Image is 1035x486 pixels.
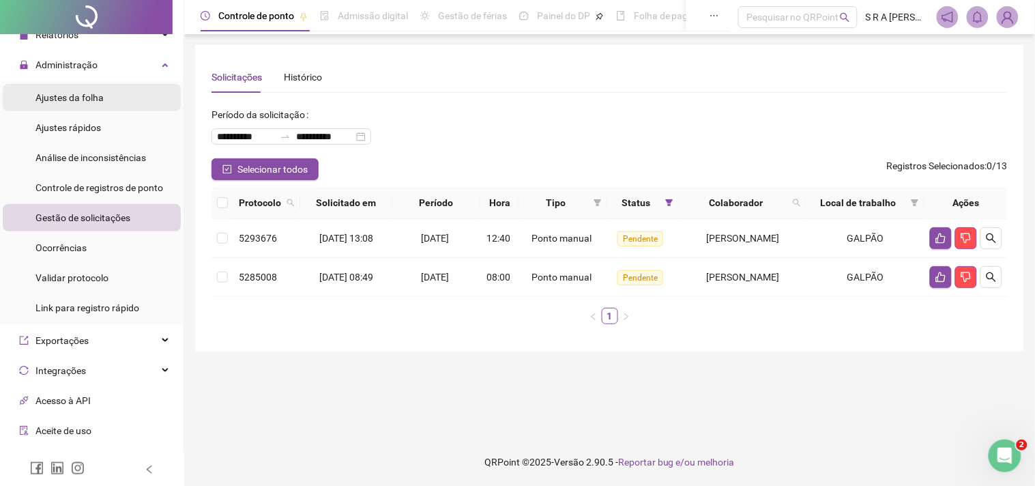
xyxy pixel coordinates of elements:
[908,192,922,213] span: filter
[35,335,89,346] span: Exportações
[887,158,1008,180] span: : 0 / 13
[438,10,507,21] span: Gestão de férias
[602,309,617,324] a: 1
[596,12,604,20] span: pushpin
[30,461,44,475] span: facebook
[617,270,663,285] span: Pendente
[486,272,510,283] span: 08:00
[218,10,294,21] span: Controle de ponto
[519,11,529,20] span: dashboard
[840,12,850,23] span: search
[19,60,29,70] span: lock
[239,195,281,210] span: Protocolo
[790,192,804,213] span: search
[585,308,602,324] button: left
[812,195,905,210] span: Local de trabalho
[19,366,29,375] span: sync
[961,272,972,283] span: dislike
[997,7,1018,27] img: 52793
[618,308,635,324] li: Próxima página
[35,92,104,103] span: Ajustes da folha
[184,438,1035,486] footer: QRPoint © 2025 - 2.90.5 -
[19,336,29,345] span: export
[930,195,1002,210] div: Ações
[793,199,801,207] span: search
[284,192,297,213] span: search
[942,11,954,23] span: notification
[594,199,602,207] span: filter
[806,258,924,297] td: GALPÃO
[480,187,519,219] th: Hora
[201,11,210,20] span: clock-circle
[622,313,630,321] span: right
[300,187,392,219] th: Solicitado em
[806,219,924,258] td: GALPÃO
[319,272,373,283] span: [DATE] 08:49
[145,465,154,474] span: left
[35,122,101,133] span: Ajustes rápidos
[35,365,86,376] span: Integrações
[935,272,946,283] span: like
[989,440,1021,472] iframe: Intercom live chat
[280,131,291,142] span: swap-right
[589,313,598,321] span: left
[706,272,779,283] span: [PERSON_NAME]
[35,425,91,436] span: Aceite de uso
[35,182,163,193] span: Controle de registros de ponto
[887,160,985,171] span: Registros Selecionados
[212,70,262,85] div: Solicitações
[662,192,676,213] span: filter
[284,70,322,85] div: Histórico
[532,233,592,244] span: Ponto manual
[212,158,319,180] button: Selecionar todos
[237,162,308,177] span: Selecionar todos
[287,199,295,207] span: search
[422,272,450,283] span: [DATE]
[35,302,139,313] span: Link para registro rápido
[486,233,510,244] span: 12:40
[300,12,308,20] span: pushpin
[616,11,626,20] span: book
[222,165,232,174] span: check-square
[591,192,604,213] span: filter
[665,199,673,207] span: filter
[319,233,373,244] span: [DATE] 13:08
[239,272,277,283] span: 5285008
[537,10,590,21] span: Painel do DP
[554,457,584,468] span: Versão
[972,11,984,23] span: bell
[866,10,929,25] span: S R A [PERSON_NAME]
[613,195,660,210] span: Status
[961,233,972,244] span: dislike
[422,233,450,244] span: [DATE]
[684,195,787,210] span: Colaborador
[618,457,735,468] span: Reportar bug e/ou melhoria
[320,11,330,20] span: file-done
[617,231,663,246] span: Pendente
[1017,440,1027,451] span: 2
[935,233,946,244] span: like
[338,10,408,21] span: Admissão digital
[35,59,98,70] span: Administração
[50,461,64,475] span: linkedin
[710,11,719,20] span: ellipsis
[706,233,779,244] span: [PERSON_NAME]
[212,104,314,126] label: Período da solicitação
[239,233,277,244] span: 5293676
[280,131,291,142] span: to
[35,212,130,223] span: Gestão de solicitações
[420,11,430,20] span: sun
[35,152,146,163] span: Análise de inconsistências
[911,199,919,207] span: filter
[634,10,721,21] span: Folha de pagamento
[35,242,87,253] span: Ocorrências
[532,272,592,283] span: Ponto manual
[986,233,997,244] span: search
[392,187,480,219] th: Período
[986,272,997,283] span: search
[525,195,588,210] span: Tipo
[19,396,29,405] span: api
[71,461,85,475] span: instagram
[35,395,91,406] span: Acesso à API
[602,308,618,324] li: 1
